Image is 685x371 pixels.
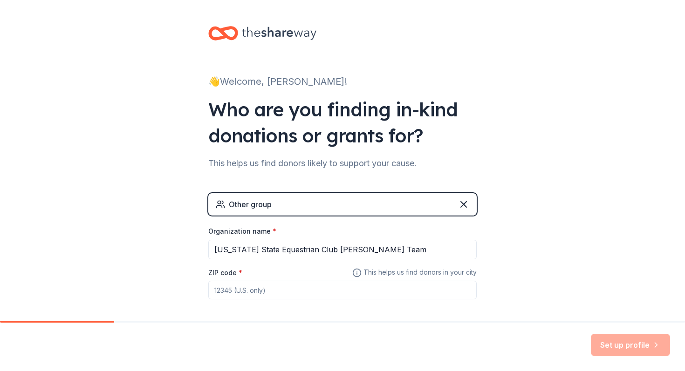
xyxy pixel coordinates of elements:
input: 12345 (U.S. only) [208,281,477,299]
span: This helps us find donors in your city [352,267,477,278]
div: Who are you finding in-kind donations or grants for? [208,96,477,148]
div: 👋 Welcome, [PERSON_NAME]! [208,74,477,89]
label: Organization name [208,227,276,236]
div: Other group [229,199,272,210]
div: This helps us find donors likely to support your cause. [208,156,477,171]
input: American Red Cross [208,240,477,259]
label: ZIP code [208,268,242,277]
